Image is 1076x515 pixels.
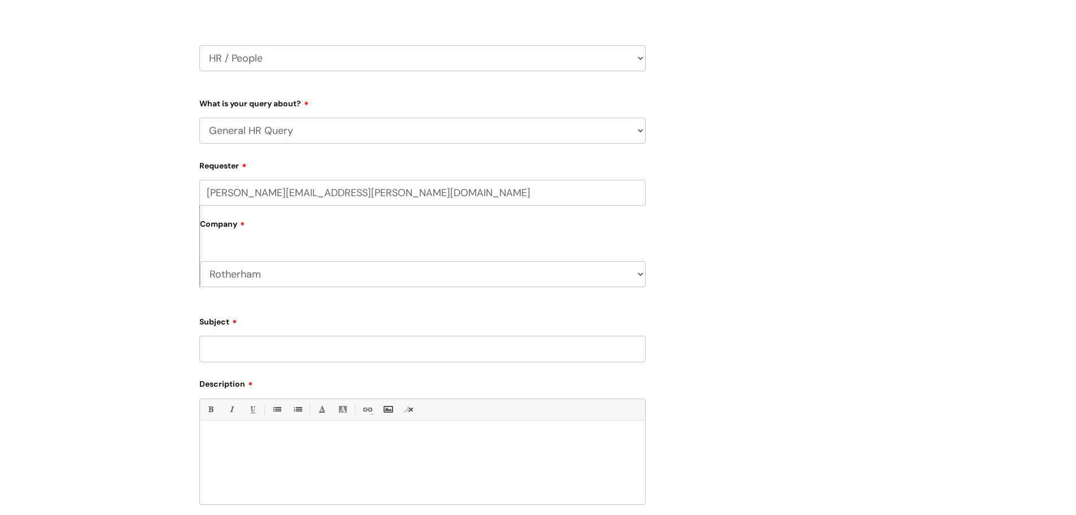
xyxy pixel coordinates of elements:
a: Font Color [315,403,329,417]
a: Remove formatting (Ctrl-\) [402,403,416,417]
label: Subject [199,313,646,327]
input: Email [199,180,646,206]
label: Company [200,215,646,241]
a: Insert Image... [381,403,395,417]
a: 1. Ordered List (Ctrl-Shift-8) [290,403,304,417]
a: Bold (Ctrl-B) [203,403,217,417]
a: Back Color [336,403,350,417]
a: • Unordered List (Ctrl-Shift-7) [269,403,284,417]
a: Italic (Ctrl-I) [224,403,238,417]
label: What is your query about? [199,95,646,109]
label: Requester [199,157,646,171]
a: Link [360,403,374,417]
label: Description [199,375,646,389]
a: Underline(Ctrl-U) [245,403,259,417]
